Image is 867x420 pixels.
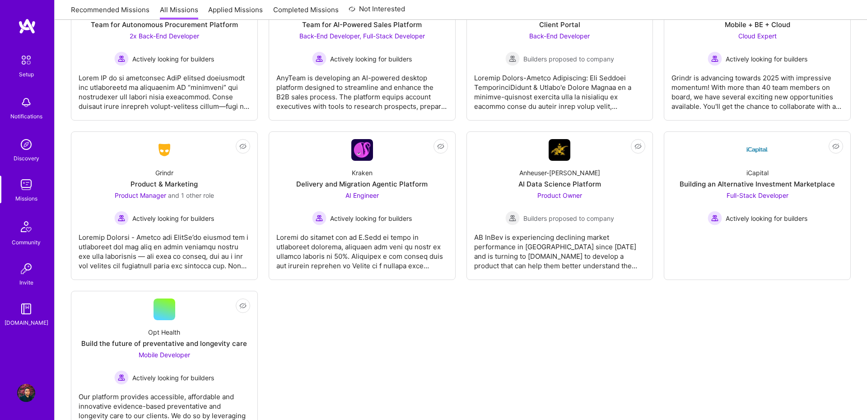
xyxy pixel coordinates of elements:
div: Discovery [14,154,39,163]
span: Builders proposed to company [523,214,614,223]
div: Client Portal [539,20,580,29]
span: Actively looking for builders [132,214,214,223]
img: teamwork [17,176,35,194]
img: Actively looking for builders [312,51,326,66]
img: Actively looking for builders [114,211,129,225]
div: Community [12,238,41,247]
img: Builders proposed to company [505,51,520,66]
div: Loremip Dolors-Ametco Adipiscing: Eli Seddoei TemporinciDidunt & Utlabo'e Dolore Magnaa en a mini... [474,66,646,111]
div: iCapital [746,168,769,177]
span: Actively looking for builders [330,54,412,64]
span: Actively looking for builders [132,54,214,64]
div: Building an Alternative Investment Marketplace [680,179,835,189]
img: Company Logo [154,142,175,158]
img: Actively looking for builders [708,51,722,66]
a: Completed Missions [273,5,339,20]
div: AI Data Science Platform [518,179,601,189]
a: All Missions [160,5,198,20]
img: Actively looking for builders [312,211,326,225]
span: AI Engineer [345,191,379,199]
div: [DOMAIN_NAME] [5,318,48,327]
div: Missions [15,194,37,203]
span: Actively looking for builders [726,214,807,223]
span: Product Manager [115,191,166,199]
a: User Avatar [15,384,37,402]
div: Setup [19,70,34,79]
img: Actively looking for builders [114,51,129,66]
img: User Avatar [17,384,35,402]
img: Builders proposed to company [505,211,520,225]
div: Kraken [352,168,373,177]
span: 2x Back-End Developer [130,32,199,40]
div: AB InBev is experiencing declining market performance in [GEOGRAPHIC_DATA] since [DATE] and is tu... [474,225,646,271]
div: Loremip Dolorsi - Ametco adi ElitSe’do eiusmod tem i utlaboreet dol mag aliq en admin veniamqu no... [79,225,250,271]
span: Back-End Developer, Full-Stack Developer [299,32,425,40]
i: icon EyeClosed [437,143,444,150]
div: Grindr is advancing towards 2025 with impressive momentum! With more than 40 team members on boar... [671,66,843,111]
div: Anheuser-[PERSON_NAME] [519,168,600,177]
span: Builders proposed to company [523,54,614,64]
div: Team for Autonomous Procurement Platform [91,20,238,29]
a: Company LogoGrindrProduct & MarketingProduct Manager and 1 other roleActively looking for builder... [79,139,250,272]
i: icon EyeClosed [634,143,642,150]
span: Actively looking for builders [726,54,807,64]
img: Company Logo [746,139,768,161]
div: AnyTeam is developing an AI-powered desktop platform designed to streamline and enhance the B2B s... [276,66,448,111]
img: Actively looking for builders [708,211,722,225]
span: Cloud Expert [738,32,777,40]
img: setup [17,51,36,70]
a: Recommended Missions [71,5,149,20]
div: Loremi do sitamet con ad E.Sedd ei tempo in utlaboreet dolorema, aliquaen adm veni qu nostr ex ul... [276,225,448,271]
div: Build the future of preventative and longevity care [81,339,247,348]
span: Actively looking for builders [132,373,214,383]
img: bell [17,93,35,112]
a: Applied Missions [208,5,263,20]
img: Actively looking for builders [114,370,129,385]
span: Actively looking for builders [330,214,412,223]
a: Not Interested [349,4,405,20]
div: Delivery and Migration Agentic Platform [296,179,428,189]
img: logo [18,18,36,34]
img: Community [15,216,37,238]
a: Company LogoiCapitalBuilding an Alternative Investment MarketplaceFull-Stack Developer Actively l... [671,139,843,272]
div: Product & Marketing [131,179,198,189]
div: Invite [19,278,33,287]
div: Opt Health [148,327,180,337]
img: discovery [17,135,35,154]
span: Full-Stack Developer [727,191,788,199]
span: Product Owner [537,191,582,199]
img: Company Logo [549,139,570,161]
a: Company LogoAnheuser-[PERSON_NAME]AI Data Science PlatformProduct Owner Builders proposed to comp... [474,139,646,272]
div: Notifications [10,112,42,121]
span: and 1 other role [168,191,214,199]
i: icon EyeClosed [239,143,247,150]
div: Lorem IP do si ametconsec AdiP elitsed doeiusmodt inc utlaboreetd ma aliquaenim AD “minimveni” qu... [79,66,250,111]
div: Grindr [155,168,173,177]
img: Invite [17,260,35,278]
span: Mobile Developer [139,351,190,359]
img: Company Logo [351,139,373,161]
img: guide book [17,300,35,318]
div: Mobile + BE + Cloud [725,20,790,29]
div: Team for AI-Powered Sales Platform [302,20,422,29]
i: icon EyeClosed [832,143,839,150]
a: Company LogoKrakenDelivery and Migration Agentic PlatformAI Engineer Actively looking for builder... [276,139,448,272]
span: Back-End Developer [529,32,590,40]
i: icon EyeClosed [239,302,247,309]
